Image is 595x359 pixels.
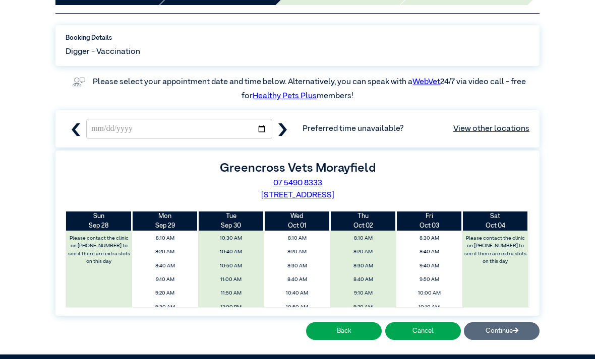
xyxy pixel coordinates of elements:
[264,211,330,231] th: Oct 01
[333,246,393,258] span: 8:20 AM
[201,274,261,285] span: 11:00 AM
[135,246,196,258] span: 8:20 AM
[66,211,132,231] th: Sep 28
[333,288,393,299] span: 9:10 AM
[93,78,527,100] label: Please select your appointment date and time below. Alternatively, you can speak with a 24/7 via ...
[253,92,317,100] a: Healthy Pets Plus
[385,322,461,340] button: Cancel
[273,179,322,187] a: 07 5490 8333
[201,246,261,258] span: 10:40 AM
[412,78,440,86] a: WebVet
[399,260,459,272] span: 9:40 AM
[333,260,393,272] span: 8:30 AM
[135,260,196,272] span: 8:40 AM
[201,288,261,299] span: 11:50 AM
[333,233,393,244] span: 8:10 AM
[135,302,196,313] span: 9:30 AM
[267,233,327,244] span: 8:10 AM
[267,302,327,313] span: 10:50 AM
[399,246,459,258] span: 8:40 AM
[399,274,459,285] span: 9:50 AM
[132,211,198,231] th: Sep 29
[201,233,261,244] span: 10:30 AM
[66,33,529,43] label: Booking Details
[267,246,327,258] span: 8:20 AM
[463,233,527,267] label: Please contact the clinic on [PHONE_NUMBER] to see if there are extra slots on this day
[453,123,529,135] a: View other locations
[333,302,393,313] span: 9:20 AM
[399,233,459,244] span: 8:30 AM
[333,274,393,285] span: 8:40 AM
[399,302,459,313] span: 10:10 AM
[135,288,196,299] span: 9:20 AM
[303,123,529,135] span: Preferred time unavailable?
[201,260,261,272] span: 10:50 AM
[462,211,528,231] th: Oct 04
[399,288,459,299] span: 10:00 AM
[306,322,382,340] button: Back
[135,274,196,285] span: 9:10 AM
[267,288,327,299] span: 10:40 AM
[201,302,261,313] span: 12:00 PM
[135,233,196,244] span: 8:10 AM
[261,191,334,199] a: [STREET_ADDRESS]
[330,211,396,231] th: Oct 02
[66,46,140,58] span: Digger - Vaccination
[267,274,327,285] span: 8:40 AM
[267,260,327,272] span: 8:30 AM
[396,211,462,231] th: Oct 03
[69,74,88,90] img: vet
[198,211,264,231] th: Sep 30
[67,233,132,267] label: Please contact the clinic on [PHONE_NUMBER] to see if there are extra slots on this day
[220,162,376,174] label: Greencross Vets Morayfield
